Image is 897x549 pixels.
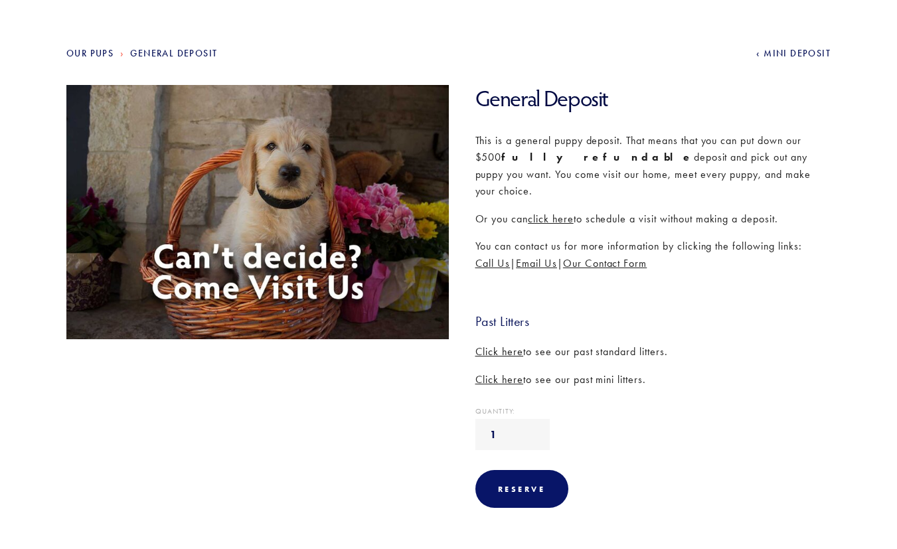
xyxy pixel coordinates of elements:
[475,345,524,358] a: Click here
[475,408,831,415] div: Quantity:
[60,85,454,340] img: come_visit_us_wide.jpg
[475,470,568,508] div: Reserve
[66,48,114,59] a: Our Pups
[475,371,831,388] p: to see our past mini litters.
[516,257,557,270] a: Email Us
[475,132,831,200] p: This is a general puppy deposit. That means that you can put down our $500 deposit and pick out a...
[756,48,831,59] a: Mini Deposit
[764,48,831,59] span: Mini Deposit
[475,238,831,272] p: You can contact us for more information by clicking the following links: | |
[563,257,647,270] a: Our Contact Form
[130,48,217,59] a: General Deposit
[501,151,693,163] strong: fully refundable
[498,484,546,494] div: Reserve
[528,212,574,225] a: click here
[475,210,831,228] p: Or you can to schedule a visit without making a deposit.
[475,373,524,386] a: Click here
[475,313,831,330] h3: Past Litters
[475,419,550,450] input: Quantity
[475,85,831,112] h1: General Deposit
[475,343,831,360] p: to see our past standard litters.
[475,257,511,270] a: Call Us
